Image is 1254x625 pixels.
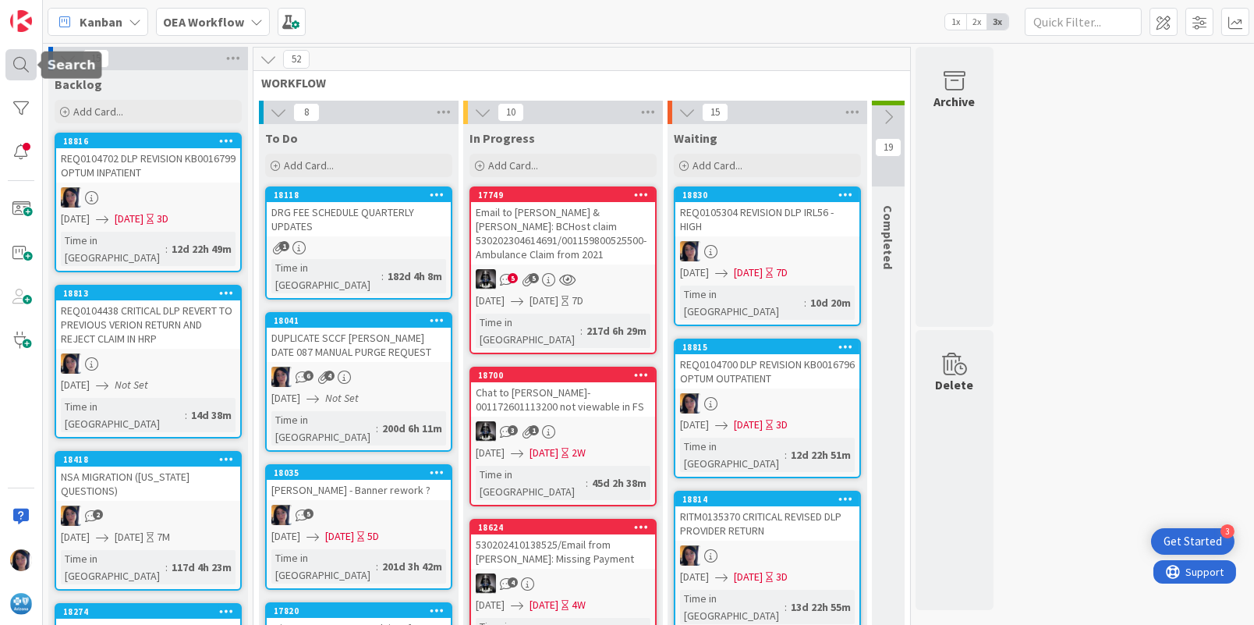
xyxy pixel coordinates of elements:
[267,188,451,202] div: 18118
[476,466,586,500] div: Time in [GEOGRAPHIC_DATA]
[83,49,109,68] span: 15
[56,148,240,183] div: REQ0104702 DLP REVISION KB0016799 OPTUM INPATIENT
[785,598,787,616] span: :
[267,480,451,500] div: [PERSON_NAME] - Banner rework ?
[476,293,505,309] span: [DATE]
[787,446,855,463] div: 12d 22h 51m
[675,340,859,354] div: 18815
[265,186,452,300] a: 18118DRG FEE SCHEDULE QUARTERLY UPDATESTime in [GEOGRAPHIC_DATA]:182d 4h 8m
[56,286,240,300] div: 18813
[471,574,655,594] div: KG
[682,494,859,505] div: 18814
[274,467,451,478] div: 18035
[56,353,240,374] div: TC
[61,506,81,526] img: TC
[580,322,583,339] span: :
[63,606,240,617] div: 18274
[56,134,240,183] div: 18816REQ0104702 DLP REVISION KB0016799 OPTUM INPATIENT
[48,58,96,73] h5: Search
[588,474,650,492] div: 45d 2h 38m
[471,520,655,534] div: 18624
[265,312,452,452] a: 18041DUPLICATE SCCF [PERSON_NAME] DATE 087 MANUAL PURGE REQUESTTC[DATE]Not SetTime in [GEOGRAPHIC...
[10,593,32,615] img: avatar
[702,103,728,122] span: 15
[469,130,535,146] span: In Progress
[675,188,859,236] div: 18830REQ0105304 REVISION DLP IRL56 - HIGH
[187,407,236,424] div: 14d 38m
[936,375,974,394] div: Delete
[33,2,71,21] span: Support
[469,186,657,354] a: 17749Email to [PERSON_NAME] & [PERSON_NAME]: BCHost claim 530202304614691/001159800525500-Ambulan...
[529,273,539,283] span: 5
[476,269,496,289] img: KG
[572,597,586,613] div: 4W
[115,378,148,392] i: Not Set
[325,528,354,545] span: [DATE]
[675,492,859,541] div: 18814RITM0135370 CRITICAL REVISED DLP PROVIDER RETURN
[804,294,806,311] span: :
[265,464,452,590] a: 18035[PERSON_NAME] - Banner rework ?TC[DATE][DATE]5DTime in [GEOGRAPHIC_DATA]:201d 3h 42m
[1025,8,1142,36] input: Quick Filter...
[806,294,855,311] div: 10d 20m
[471,202,655,265] div: Email to [PERSON_NAME] & [PERSON_NAME]: BCHost claim 530202304614691/001159800525500-Ambulance Cl...
[693,158,742,172] span: Add Card...
[1151,528,1235,555] div: Open Get Started checklist, remaining modules: 3
[880,205,896,269] span: Completed
[56,506,240,526] div: TC
[476,421,496,442] img: KG
[267,466,451,480] div: 18035
[734,417,763,433] span: [DATE]
[875,138,902,157] span: 19
[267,314,451,328] div: 18041
[267,328,451,362] div: DUPLICATE SCCF [PERSON_NAME] DATE 087 MANUAL PURGE REQUEST
[529,425,539,435] span: 1
[56,187,240,208] div: TC
[168,240,236,257] div: 12d 22h 49m
[680,438,785,472] div: Time in [GEOGRAPHIC_DATA]
[80,12,122,31] span: Kanban
[675,188,859,202] div: 18830
[508,425,518,435] span: 3
[56,134,240,148] div: 18816
[476,445,505,461] span: [DATE]
[530,445,558,461] span: [DATE]
[55,285,242,439] a: 18813REQ0104438 CRITICAL DLP REVERT TO PREVIOUS VERION RETURN AND REJECT CLAIM IN HRPTC[DATE]Not ...
[56,300,240,349] div: REQ0104438 CRITICAL DLP REVERT TO PREVIOUS VERION RETURN AND REJECT CLAIM IN HRP
[787,598,855,616] div: 13d 22h 55m
[267,188,451,236] div: 18118DRG FEE SCHEDULE QUARTERLY UPDATES
[478,522,655,533] div: 18624
[471,534,655,569] div: 530202410138525/Email from [PERSON_NAME]: Missing Payment
[471,188,655,202] div: 17749
[271,549,376,584] div: Time in [GEOGRAPHIC_DATA]
[271,411,376,446] div: Time in [GEOGRAPHIC_DATA]
[271,505,292,525] img: TC
[675,354,859,389] div: REQ0104700 DLP REVISION KB0016796 OPTUM OUTPATIENT
[185,407,187,424] span: :
[572,445,586,461] div: 2W
[55,451,242,591] a: 18418NSA MIGRATION ([US_STATE] QUESTIONS)TC[DATE][DATE]7MTime in [GEOGRAPHIC_DATA]:117d 4h 23m
[61,529,90,545] span: [DATE]
[508,577,518,588] span: 4
[271,390,300,407] span: [DATE]
[303,371,313,381] span: 6
[157,529,170,545] div: 7M
[55,133,242,272] a: 18816REQ0104702 DLP REVISION KB0016799 OPTUM INPATIENTTC[DATE][DATE]3DTime in [GEOGRAPHIC_DATA]:1...
[680,569,709,585] span: [DATE]
[934,92,976,111] div: Archive
[508,273,518,283] span: 5
[10,549,32,571] img: TC
[583,322,650,339] div: 217d 6h 29m
[324,371,335,381] span: 4
[56,467,240,501] div: NSA MIGRATION ([US_STATE] QUESTIONS)
[274,605,451,616] div: 17820
[61,232,165,266] div: Time in [GEOGRAPHIC_DATA]
[680,590,785,624] div: Time in [GEOGRAPHIC_DATA]
[471,382,655,417] div: Chat to [PERSON_NAME]- 001172601113200 not viewable in FS
[776,417,788,433] div: 3D
[674,339,861,478] a: 18815REQ0104700 DLP REVISION KB0016796 OPTUM OUTPATIENTTC[DATE][DATE]3DTime in [GEOGRAPHIC_DATA]:...
[776,569,788,585] div: 3D
[776,265,788,281] div: 7D
[471,520,655,569] div: 18624530202410138525/Email from [PERSON_NAME]: Missing Payment
[682,342,859,353] div: 18815
[265,130,298,146] span: To Do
